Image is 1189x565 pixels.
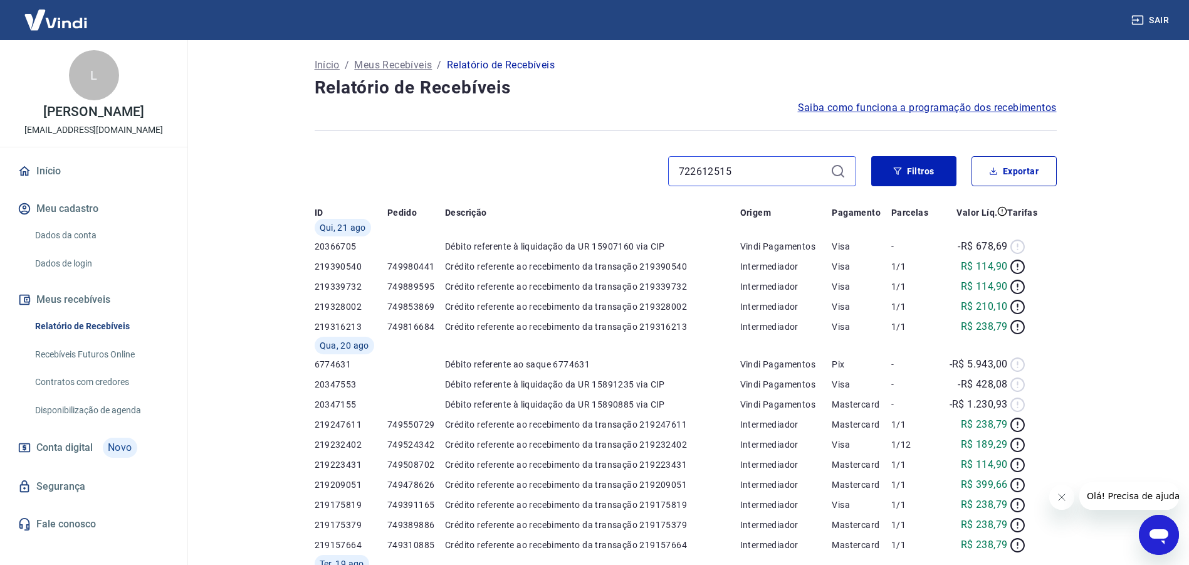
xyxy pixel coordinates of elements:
[445,458,740,471] p: Crédito referente ao recebimento da transação 219223431
[891,478,936,491] p: 1/1
[24,124,163,137] p: [EMAIL_ADDRESS][DOMAIN_NAME]
[891,499,936,511] p: 1/1
[15,510,172,538] a: Fale conosco
[961,497,1008,512] p: R$ 238,79
[30,223,172,248] a: Dados da conta
[437,58,441,73] p: /
[103,438,137,458] span: Novo
[445,478,740,491] p: Crédito referente ao recebimento da transação 219209051
[387,458,445,471] p: 749508702
[445,320,740,333] p: Crédito referente ao recebimento da transação 219316213
[958,377,1007,392] p: -R$ 428,08
[832,240,891,253] p: Visa
[740,378,832,391] p: Vindi Pagamentos
[315,398,387,411] p: 20347155
[30,398,172,423] a: Disponibilização de agenda
[447,58,555,73] p: Relatório de Recebíveis
[320,339,369,352] span: Qua, 20 ago
[15,1,97,39] img: Vindi
[387,438,445,451] p: 749524342
[832,320,891,333] p: Visa
[961,437,1008,452] p: R$ 189,29
[345,58,349,73] p: /
[891,539,936,551] p: 1/1
[832,378,891,391] p: Visa
[30,369,172,395] a: Contratos com credores
[891,418,936,431] p: 1/1
[387,499,445,511] p: 749391165
[961,259,1008,274] p: R$ 114,90
[387,320,445,333] p: 749816684
[445,519,740,531] p: Crédito referente ao recebimento da transação 219175379
[15,286,172,314] button: Meus recebíveis
[958,239,1007,254] p: -R$ 678,69
[445,358,740,371] p: Débito referente ao saque 6774631
[315,240,387,253] p: 20366705
[832,418,891,431] p: Mastercard
[740,418,832,431] p: Intermediador
[320,221,366,234] span: Qui, 21 ago
[740,300,832,313] p: Intermediador
[445,539,740,551] p: Crédito referente ao recebimento da transação 219157664
[891,398,936,411] p: -
[740,438,832,451] p: Intermediador
[315,458,387,471] p: 219223431
[740,320,832,333] p: Intermediador
[832,438,891,451] p: Visa
[15,157,172,185] a: Início
[1007,206,1037,219] p: Tarifas
[387,478,445,491] p: 749478626
[315,378,387,391] p: 20347553
[740,398,832,411] p: Vindi Pagamentos
[315,519,387,531] p: 219175379
[891,206,928,219] p: Parcelas
[832,206,881,219] p: Pagamento
[891,378,936,391] p: -
[445,418,740,431] p: Crédito referente ao recebimento da transação 219247611
[1079,482,1179,510] iframe: Mensagem da empresa
[956,206,997,219] p: Valor Líq.
[891,519,936,531] p: 1/1
[315,280,387,293] p: 219339732
[891,240,936,253] p: -
[1129,9,1174,32] button: Sair
[740,478,832,491] p: Intermediador
[15,433,172,463] a: Conta digitalNovo
[740,458,832,471] p: Intermediador
[950,357,1008,372] p: -R$ 5.943,00
[832,358,891,371] p: Pix
[445,300,740,313] p: Crédito referente ao recebimento da transação 219328002
[832,458,891,471] p: Mastercard
[387,280,445,293] p: 749889595
[798,100,1057,115] a: Saiba como funciona a programação dos recebimentos
[740,358,832,371] p: Vindi Pagamentos
[740,280,832,293] p: Intermediador
[315,300,387,313] p: 219328002
[315,75,1057,100] h4: Relatório de Recebíveis
[30,251,172,277] a: Dados de login
[315,320,387,333] p: 219316213
[740,499,832,511] p: Intermediador
[30,342,172,367] a: Recebíveis Futuros Online
[315,438,387,451] p: 219232402
[354,58,432,73] p: Meus Recebíveis
[445,499,740,511] p: Crédito referente ao recebimento da transação 219175819
[832,300,891,313] p: Visa
[15,195,172,223] button: Meu cadastro
[961,537,1008,552] p: R$ 238,79
[445,206,487,219] p: Descrição
[315,499,387,511] p: 219175819
[961,279,1008,294] p: R$ 114,90
[30,314,172,339] a: Relatório de Recebíveis
[832,478,891,491] p: Mastercard
[891,280,936,293] p: 1/1
[961,417,1008,432] p: R$ 238,79
[315,58,340,73] a: Início
[832,280,891,293] p: Visa
[961,299,1008,314] p: R$ 210,10
[891,320,936,333] p: 1/1
[315,478,387,491] p: 219209051
[315,358,387,371] p: 6774631
[832,398,891,411] p: Mastercard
